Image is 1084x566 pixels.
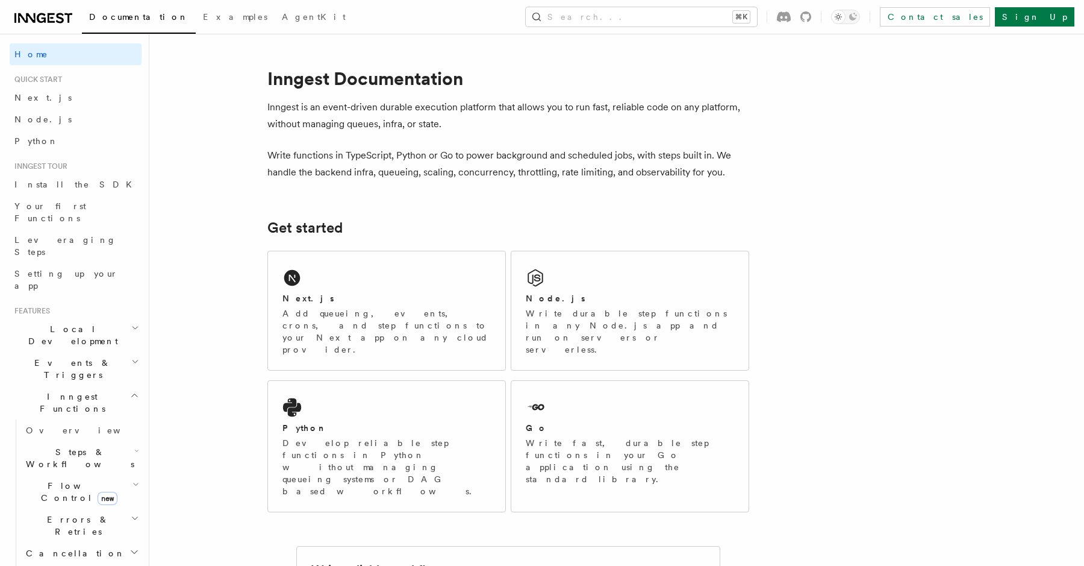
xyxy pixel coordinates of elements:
span: Steps & Workflows [21,446,134,470]
a: Your first Functions [10,195,142,229]
a: Contact sales [880,7,990,27]
span: Inngest tour [10,162,67,171]
a: Python [10,130,142,152]
span: Quick start [10,75,62,84]
span: Cancellation [21,547,125,559]
a: GoWrite fast, durable step functions in your Go application using the standard library. [511,380,749,512]
button: Search...⌘K [526,7,757,27]
p: Write durable step functions in any Node.js app and run on servers or serverless. [526,307,734,356]
span: Local Development [10,323,131,347]
p: Write fast, durable step functions in your Go application using the standard library. [526,437,734,485]
span: Leveraging Steps [14,235,116,257]
a: Node.js [10,108,142,130]
h2: Node.js [526,292,585,304]
button: Steps & Workflows [21,441,142,475]
span: Documentation [89,12,188,22]
span: Inngest Functions [10,391,130,415]
p: Inngest is an event-driven durable execution platform that allows you to run fast, reliable code ... [267,99,749,133]
a: Next.js [10,87,142,108]
a: Get started [267,219,343,236]
a: Overview [21,420,142,441]
a: Next.jsAdd queueing, events, crons, and step functions to your Next app on any cloud provider. [267,251,506,371]
h2: Go [526,422,547,434]
a: Install the SDK [10,174,142,195]
a: Leveraging Steps [10,229,142,263]
a: Home [10,43,142,65]
h2: Next.js [282,292,334,304]
a: AgentKit [275,4,353,33]
h2: Python [282,422,327,434]
span: AgentKit [282,12,346,22]
a: Examples [196,4,275,33]
span: Examples [203,12,267,22]
button: Flow Controlnew [21,475,142,509]
span: Home [14,48,48,60]
button: Events & Triggers [10,352,142,386]
kbd: ⌘K [733,11,750,23]
button: Cancellation [21,542,142,564]
a: Setting up your app [10,263,142,297]
button: Local Development [10,318,142,352]
span: Install the SDK [14,180,139,189]
a: Sign Up [995,7,1074,27]
p: Add queueing, events, crons, and step functions to your Next app on any cloud provider. [282,307,491,356]
p: Write functions in TypeScript, Python or Go to power background and scheduled jobs, with steps bu... [267,147,749,181]
span: Python [14,136,58,146]
span: Your first Functions [14,201,86,223]
span: Errors & Retries [21,514,131,538]
span: new [98,492,117,505]
span: Events & Triggers [10,357,131,381]
a: PythonDevelop reliable step functions in Python without managing queueing systems or DAG based wo... [267,380,506,512]
button: Inngest Functions [10,386,142,420]
h1: Inngest Documentation [267,68,749,89]
span: Node.js [14,115,72,124]
span: Flow Control [21,480,132,504]
span: Next.js [14,93,72,102]
a: Node.jsWrite durable step functions in any Node.js app and run on servers or serverless. [511,251,749,371]
span: Overview [26,426,150,435]
span: Features [10,306,50,316]
a: Documentation [82,4,196,34]
button: Errors & Retries [21,509,142,542]
span: Setting up your app [14,269,118,291]
p: Develop reliable step functions in Python without managing queueing systems or DAG based workflows. [282,437,491,497]
button: Toggle dark mode [831,10,860,24]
